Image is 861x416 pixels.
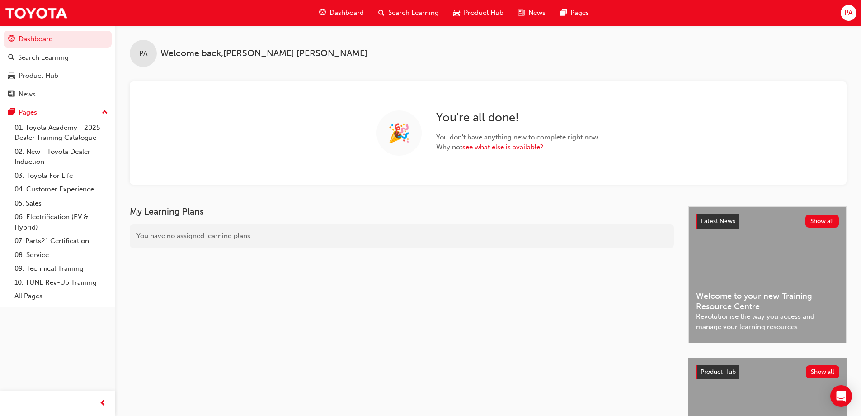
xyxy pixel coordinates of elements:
[841,5,856,21] button: PA
[511,4,553,22] a: news-iconNews
[701,217,735,225] span: Latest News
[11,262,112,276] a: 09. Technical Training
[11,145,112,169] a: 02. New - Toyota Dealer Induction
[4,31,112,48] a: Dashboard
[806,365,840,378] button: Show all
[99,398,106,409] span: prev-icon
[160,48,367,59] span: Welcome back , [PERSON_NAME] [PERSON_NAME]
[844,8,852,18] span: PA
[8,35,15,43] span: guage-icon
[8,109,15,117] span: pages-icon
[805,215,839,228] button: Show all
[696,214,839,229] a: Latest NewsShow all
[8,72,15,80] span: car-icon
[436,110,600,125] h2: You ' re all done!
[102,107,108,119] span: up-icon
[11,276,112,290] a: 10. TUNE Rev-Up Training
[19,89,36,100] div: News
[4,49,112,66] a: Search Learning
[371,4,446,22] a: search-iconSearch Learning
[11,182,112,196] a: 04. Customer Experience
[696,365,839,379] a: Product HubShow all
[436,142,600,153] span: Why not
[378,7,385,19] span: search-icon
[5,3,68,23] img: Trak
[130,224,674,248] div: You have no assigned learning plans
[830,385,852,407] div: Open Intercom Messenger
[436,132,600,143] span: You don ' t have anything new to complete right now.
[4,86,112,103] a: News
[4,104,112,121] button: Pages
[319,7,326,19] span: guage-icon
[19,71,58,81] div: Product Hub
[139,48,147,59] span: PA
[696,291,839,311] span: Welcome to your new Training Resource Centre
[4,29,112,104] button: DashboardSearch LearningProduct HubNews
[18,53,69,63] div: Search Learning
[553,4,596,22] a: pages-iconPages
[130,206,674,217] h3: My Learning Plans
[4,67,112,84] a: Product Hub
[560,7,567,19] span: pages-icon
[312,4,371,22] a: guage-iconDashboard
[329,8,364,18] span: Dashboard
[696,311,839,332] span: Revolutionise the way you access and manage your learning resources.
[518,7,525,19] span: news-icon
[570,8,589,18] span: Pages
[11,121,112,145] a: 01. Toyota Academy - 2025 Dealer Training Catalogue
[11,196,112,210] a: 05. Sales
[11,210,112,234] a: 06. Electrification (EV & Hybrid)
[446,4,511,22] a: car-iconProduct Hub
[388,8,439,18] span: Search Learning
[8,54,14,62] span: search-icon
[528,8,546,18] span: News
[453,7,460,19] span: car-icon
[388,128,410,139] span: 🎉
[11,169,112,183] a: 03. Toyota For Life
[11,248,112,262] a: 08. Service
[701,368,736,376] span: Product Hub
[11,289,112,303] a: All Pages
[688,206,847,343] a: Latest NewsShow allWelcome to your new Training Resource CentreRevolutionise the way you access a...
[8,91,15,99] span: news-icon
[11,234,112,248] a: 07. Parts21 Certification
[464,8,503,18] span: Product Hub
[462,143,543,151] a: see what else is available?
[19,107,37,118] div: Pages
